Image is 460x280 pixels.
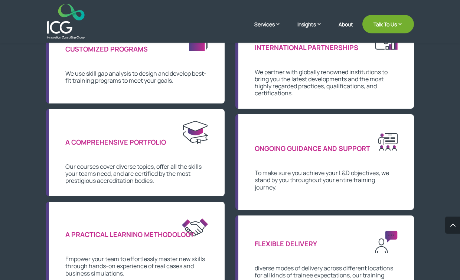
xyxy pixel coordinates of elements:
a: Talk To Us [362,15,414,33]
span: A COMPREHENSIVE PORTFOLIO [65,138,166,146]
p: We use skill gap analysis to design and develop best-fit training programs to meet your goals. [65,70,208,84]
p: To make sure you achieve your L&D objectives, we stand by you throughout your entire training jou... [255,169,398,191]
a: About [339,22,353,39]
span: FLEXIBLE DELIVERY [255,239,317,248]
p: Empower your team to effortlessly master new skills through hands-on experience of real cases and... [65,256,208,277]
p: Our courses cover diverse topics, offer all the skills your teams need, and are certified by the ... [65,163,208,185]
img: ICG [47,4,85,39]
a: Services [254,20,288,39]
span: CUSTOMIZED PROGRAMS [65,45,148,53]
span: ONGOING GUIDANCE AND SUPPORT [255,144,370,153]
p: We partner with globally renowned institutions to bring you the latest developments and the most ... [255,69,398,97]
span: INTERNATIONAL PARTNERSHIPS [255,43,358,52]
iframe: Chat Widget [333,200,460,280]
a: Insights [297,20,329,39]
span: A PRACTICAL LEARNING METHODOLOGY [65,230,194,239]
